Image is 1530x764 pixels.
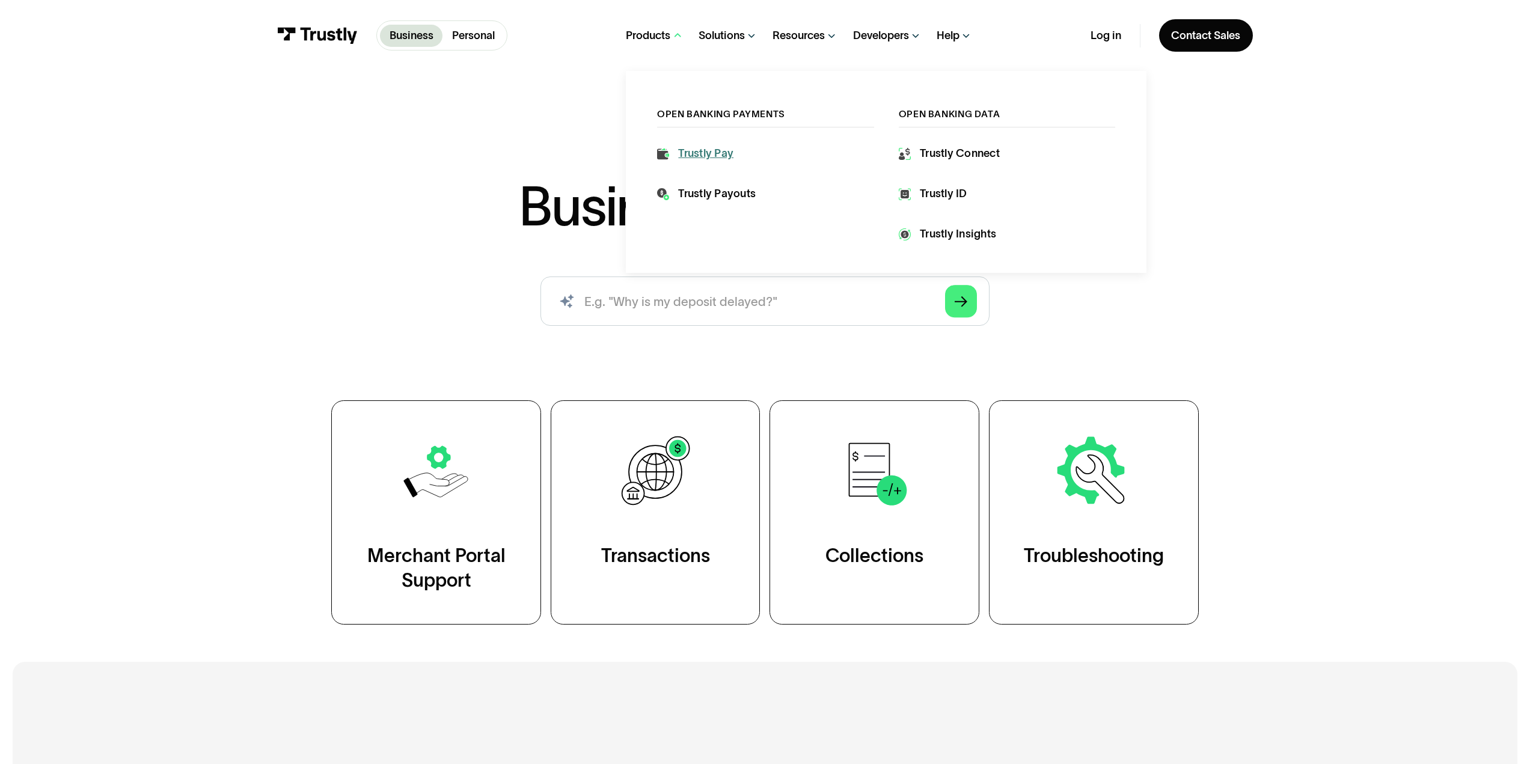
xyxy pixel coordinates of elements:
[626,29,670,43] div: Products
[657,146,733,162] a: Trustly Pay
[1091,29,1121,43] a: Log in
[452,28,495,44] p: Personal
[390,28,433,44] p: Business
[853,29,909,43] div: Developers
[899,108,1116,121] div: Open Banking Data
[331,400,541,625] a: Merchant Portal Support
[519,179,1011,233] h1: Business Help Center
[277,27,358,44] img: Trustly Logo
[657,186,756,202] a: Trustly Payouts
[920,146,1000,162] div: Trustly Connect
[773,29,825,43] div: Resources
[899,227,996,242] a: Trustly Insights
[363,543,510,593] div: Merchant Portal Support
[770,400,979,625] a: Collections
[920,186,967,202] div: Trustly ID
[699,29,745,43] div: Solutions
[601,543,710,568] div: Transactions
[551,400,760,625] a: Transactions
[540,277,990,326] form: Search
[380,25,442,47] a: Business
[442,25,504,47] a: Personal
[937,29,959,43] div: Help
[899,186,967,202] a: Trustly ID
[920,227,996,242] div: Trustly Insights
[657,108,874,121] div: Open Banking Payments
[1159,19,1253,52] a: Contact Sales
[899,146,1000,162] a: Trustly Connect
[540,277,990,326] input: search
[678,146,733,162] div: Trustly Pay
[1024,543,1164,568] div: Troubleshooting
[1171,29,1240,43] div: Contact Sales
[989,400,1199,625] a: Troubleshooting
[678,186,756,202] div: Trustly Payouts
[626,71,1146,273] nav: Products
[825,543,923,568] div: Collections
